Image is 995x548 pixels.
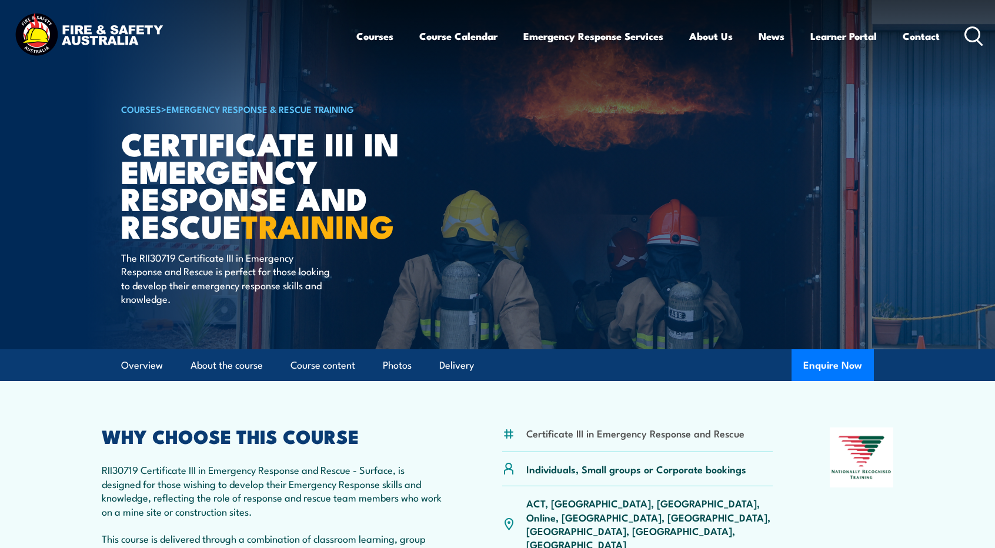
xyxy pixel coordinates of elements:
[792,349,874,381] button: Enquire Now
[291,350,355,381] a: Course content
[121,102,412,116] h6: >
[166,102,354,115] a: Emergency Response & Rescue Training
[383,350,412,381] a: Photos
[689,21,733,52] a: About Us
[526,462,746,476] p: Individuals, Small groups or Corporate bookings
[121,350,163,381] a: Overview
[419,21,498,52] a: Course Calendar
[102,427,445,444] h2: WHY CHOOSE THIS COURSE
[121,129,412,239] h1: Certificate III in Emergency Response and Rescue
[526,426,744,440] li: Certificate III in Emergency Response and Rescue
[191,350,263,381] a: About the course
[121,102,161,115] a: COURSES
[903,21,940,52] a: Contact
[439,350,474,381] a: Delivery
[121,250,336,306] p: The RII30719 Certificate III in Emergency Response and Rescue is perfect for those looking to dev...
[241,201,394,249] strong: TRAINING
[810,21,877,52] a: Learner Portal
[759,21,784,52] a: News
[523,21,663,52] a: Emergency Response Services
[356,21,393,52] a: Courses
[830,427,893,487] img: Nationally Recognised Training logo.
